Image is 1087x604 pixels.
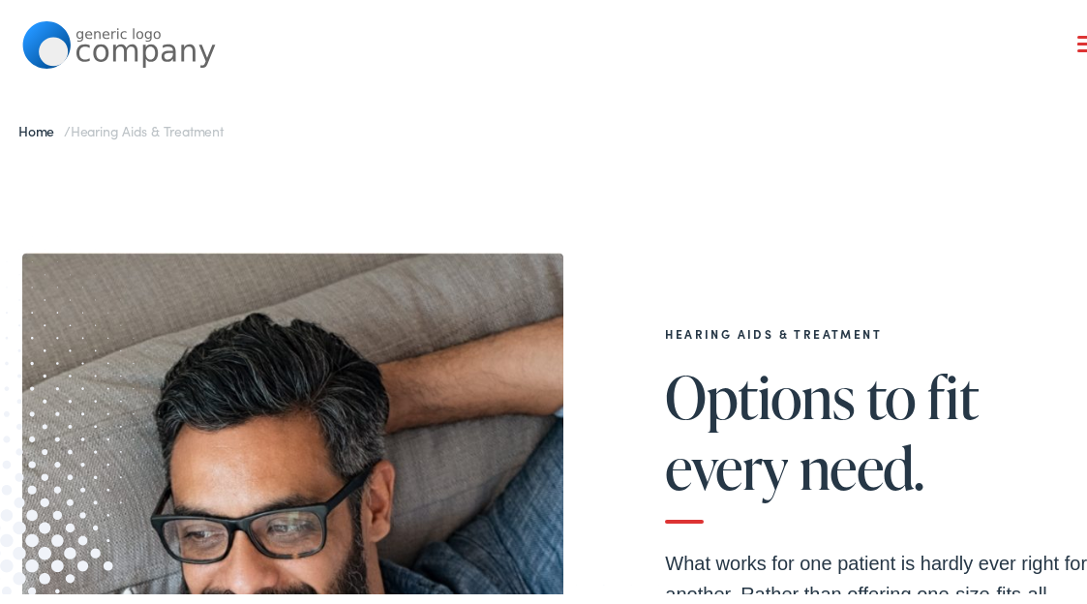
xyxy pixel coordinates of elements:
span: need. [800,425,924,489]
span: Options [665,354,855,418]
span: Hearing Aids & Treatment [71,110,224,130]
a: Home [18,110,64,130]
span: to [866,354,917,418]
span: every [665,425,788,489]
span: fit [927,354,979,418]
span: / [18,110,224,130]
